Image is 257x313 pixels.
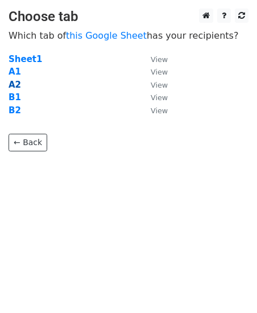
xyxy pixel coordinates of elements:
[9,54,42,64] a: Sheet1
[9,92,21,102] a: B1
[139,92,168,102] a: View
[151,55,168,64] small: View
[9,105,21,116] a: B2
[139,67,168,77] a: View
[151,81,168,89] small: View
[9,134,47,151] a: ← Back
[9,67,21,77] a: A1
[139,54,168,64] a: View
[151,93,168,102] small: View
[139,80,168,90] a: View
[151,68,168,76] small: View
[200,258,257,313] iframe: Chat Widget
[9,30,248,42] p: Which tab of has your recipients?
[9,9,248,25] h3: Choose tab
[9,80,21,90] a: A2
[139,105,168,116] a: View
[66,30,147,41] a: this Google Sheet
[151,106,168,115] small: View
